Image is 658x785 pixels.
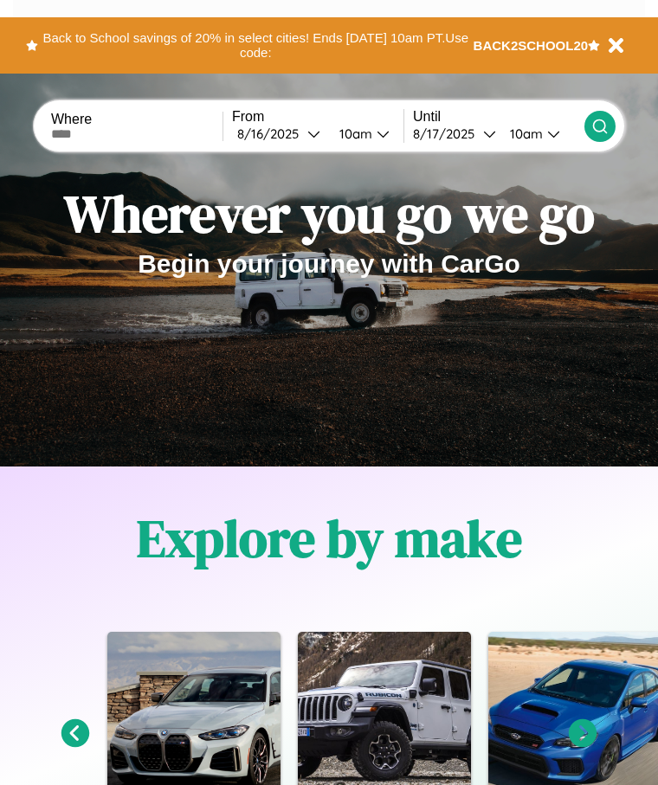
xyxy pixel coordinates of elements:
button: Back to School savings of 20% in select cities! Ends [DATE] 10am PT.Use code: [38,26,474,65]
b: BACK2SCHOOL20 [474,38,589,53]
div: 8 / 17 / 2025 [413,125,483,142]
div: 10am [331,125,377,142]
h1: Explore by make [137,503,522,574]
button: 10am [496,125,584,143]
button: 10am [326,125,403,143]
label: From [232,109,403,125]
button: 8/16/2025 [232,125,326,143]
div: 10am [501,125,547,142]
label: Where [51,112,223,127]
div: 8 / 16 / 2025 [237,125,307,142]
label: Until [413,109,584,125]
